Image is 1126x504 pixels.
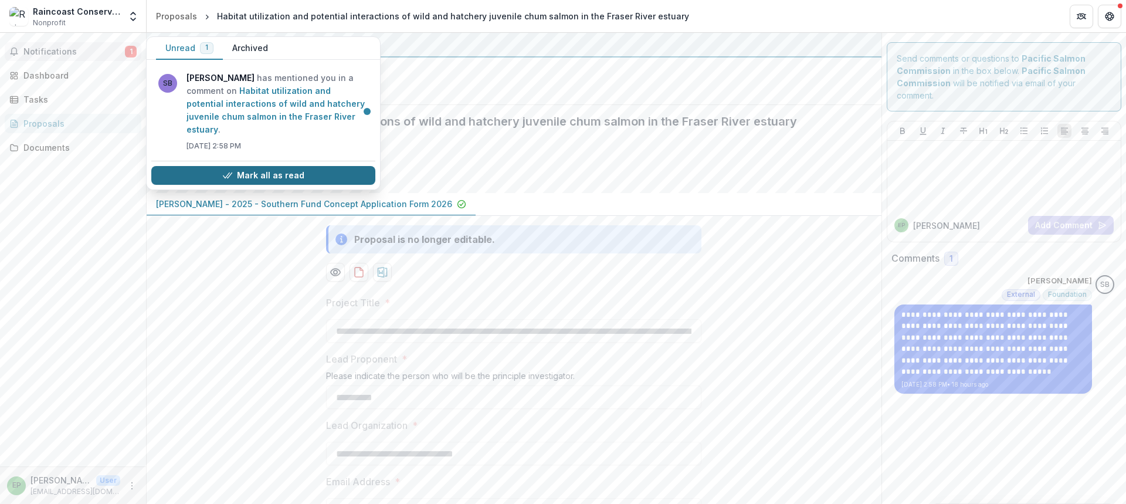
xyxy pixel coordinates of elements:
a: Proposals [151,8,202,25]
p: Lead Organization [326,418,408,432]
button: Align Center [1078,124,1092,138]
p: Email Address [326,475,390,489]
button: Heading 2 [997,124,1011,138]
span: 1 [125,46,137,57]
span: 1 [205,43,208,52]
p: [EMAIL_ADDRESS][DOMAIN_NAME] [30,486,120,497]
button: Strike [957,124,971,138]
div: Pacific Salmon Commission [156,38,872,52]
span: External [1007,290,1035,299]
p: has mentioned you in a comment on . [186,72,368,136]
p: Project Title [326,296,380,310]
button: Open entity switcher [125,5,141,28]
div: Send comments or questions to in the box below. will be notified via email of your comment. [887,42,1122,111]
button: More [125,479,139,493]
img: Raincoast Conservation Foundation [9,7,28,26]
button: Notifications1 [5,42,141,61]
div: Proposal is no longer editable. [354,232,495,246]
a: Documents [5,138,141,157]
h2: Comments [891,253,940,264]
button: Heading 1 [976,124,991,138]
div: Erin Pippus [12,482,21,489]
div: Dashboard [23,69,132,82]
span: Notifications [23,47,125,57]
button: Preview 36ec4452-9aa5-421b-a783-fd23999eb535-0.pdf [326,263,345,282]
button: Bold [896,124,910,138]
a: Habitat utilization and potential interactions of wild and hatchery juvenile chum salmon in the F... [186,86,365,134]
button: Bullet List [1017,124,1031,138]
span: 1 [949,254,953,264]
button: download-proposal [373,263,392,282]
p: [PERSON_NAME] - 2025 - Southern Fund Concept Application Form 2026 [156,198,452,210]
a: Proposals [5,114,141,133]
p: [DATE] 2:58 PM • 18 hours ago [901,380,1085,389]
nav: breadcrumb [151,8,694,25]
div: Sascha Bendt [1100,281,1110,289]
button: Unread [156,37,223,60]
div: Proposals [156,10,197,22]
span: Foundation [1048,290,1087,299]
p: User [96,475,120,486]
button: Ordered List [1037,124,1052,138]
p: [PERSON_NAME] [30,474,91,486]
button: Add Comment [1028,216,1114,235]
p: Lead Proponent [326,352,397,366]
div: Habitat utilization and potential interactions of wild and hatchery juvenile chum salmon in the F... [217,10,689,22]
button: Align Left [1057,124,1071,138]
div: Erin Pippus [898,222,905,228]
button: Archived [223,37,277,60]
button: Get Help [1098,5,1121,28]
div: Proposals [23,117,132,130]
button: Italicize [936,124,950,138]
button: download-proposal [350,263,368,282]
h2: Habitat utilization and potential interactions of wild and hatchery juvenile chum salmon in the F... [156,114,853,128]
p: [PERSON_NAME] [913,219,980,232]
div: Please indicate the person who will be the principle investigator. [326,371,701,385]
span: Nonprofit [33,18,66,28]
button: Mark all as read [151,166,375,185]
p: [PERSON_NAME] [1027,275,1092,287]
div: Tasks [23,93,132,106]
a: Dashboard [5,66,141,85]
a: Tasks [5,90,141,109]
div: Raincoast Conservation Foundation [33,5,120,18]
div: Documents [23,141,132,154]
button: Partners [1070,5,1093,28]
button: Underline [916,124,930,138]
button: Align Right [1098,124,1112,138]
